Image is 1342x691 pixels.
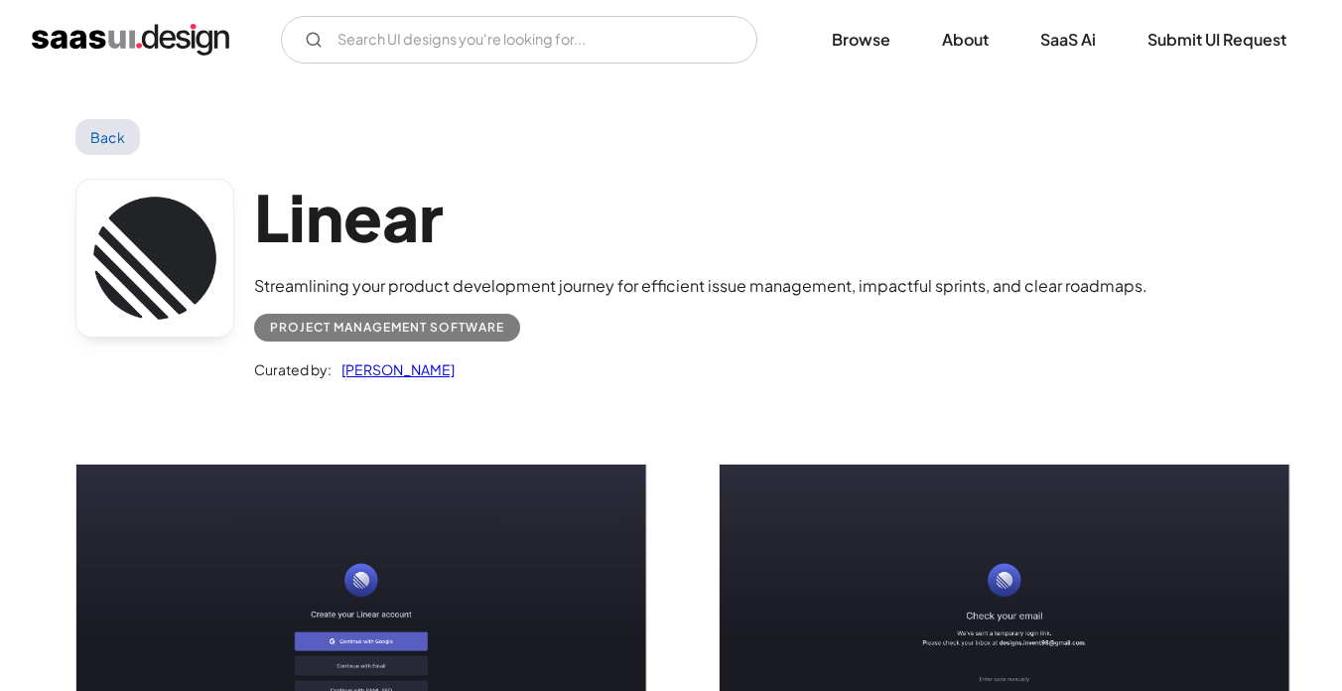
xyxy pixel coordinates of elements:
a: Browse [808,18,914,62]
div: Streamlining your product development journey for efficient issue management, impactful sprints, ... [254,274,1147,298]
div: Project Management Software [270,316,504,340]
a: [PERSON_NAME] [332,357,455,381]
input: Search UI designs you're looking for... [281,16,757,64]
a: Back [75,119,140,155]
a: SaaS Ai [1016,18,1120,62]
h1: Linear [254,179,1147,255]
a: About [918,18,1012,62]
div: Curated by: [254,357,332,381]
a: Submit UI Request [1124,18,1310,62]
